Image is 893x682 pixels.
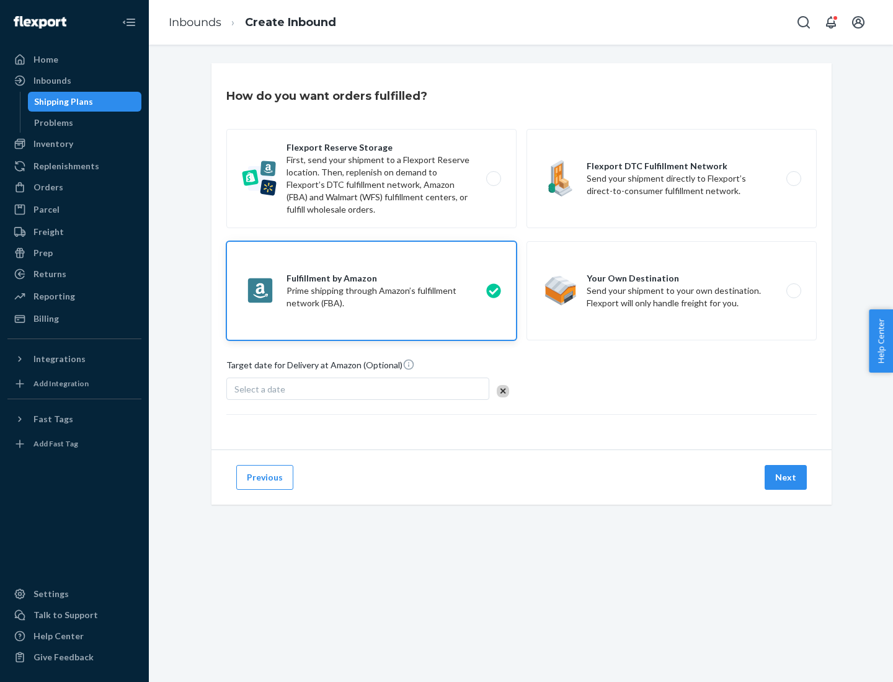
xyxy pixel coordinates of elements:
[33,588,69,600] div: Settings
[226,358,415,376] span: Target date for Delivery at Amazon (Optional)
[765,465,807,490] button: Next
[117,10,141,35] button: Close Navigation
[7,222,141,242] a: Freight
[33,290,75,303] div: Reporting
[7,177,141,197] a: Orders
[7,605,141,625] a: Talk to Support
[869,309,893,373] button: Help Center
[33,378,89,389] div: Add Integration
[33,181,63,193] div: Orders
[169,15,221,29] a: Inbounds
[33,53,58,66] div: Home
[33,609,98,621] div: Talk to Support
[33,160,99,172] div: Replenishments
[33,353,86,365] div: Integrations
[7,134,141,154] a: Inventory
[33,226,64,238] div: Freight
[7,374,141,394] a: Add Integration
[33,203,60,216] div: Parcel
[7,156,141,176] a: Replenishments
[7,264,141,284] a: Returns
[7,200,141,219] a: Parcel
[236,465,293,490] button: Previous
[245,15,336,29] a: Create Inbound
[7,309,141,329] a: Billing
[33,413,73,425] div: Fast Tags
[33,630,84,642] div: Help Center
[33,138,73,150] div: Inventory
[7,434,141,454] a: Add Fast Tag
[7,626,141,646] a: Help Center
[7,50,141,69] a: Home
[33,438,78,449] div: Add Fast Tag
[7,584,141,604] a: Settings
[226,88,427,104] h3: How do you want orders fulfilled?
[7,409,141,429] button: Fast Tags
[33,247,53,259] div: Prep
[14,16,66,29] img: Flexport logo
[7,71,141,91] a: Inbounds
[819,10,843,35] button: Open notifications
[791,10,816,35] button: Open Search Box
[7,243,141,263] a: Prep
[846,10,871,35] button: Open account menu
[28,113,142,133] a: Problems
[34,117,73,129] div: Problems
[34,95,93,108] div: Shipping Plans
[33,268,66,280] div: Returns
[33,651,94,663] div: Give Feedback
[159,4,346,41] ol: breadcrumbs
[7,349,141,369] button: Integrations
[33,312,59,325] div: Billing
[7,647,141,667] button: Give Feedback
[7,286,141,306] a: Reporting
[28,92,142,112] a: Shipping Plans
[234,384,285,394] span: Select a date
[33,74,71,87] div: Inbounds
